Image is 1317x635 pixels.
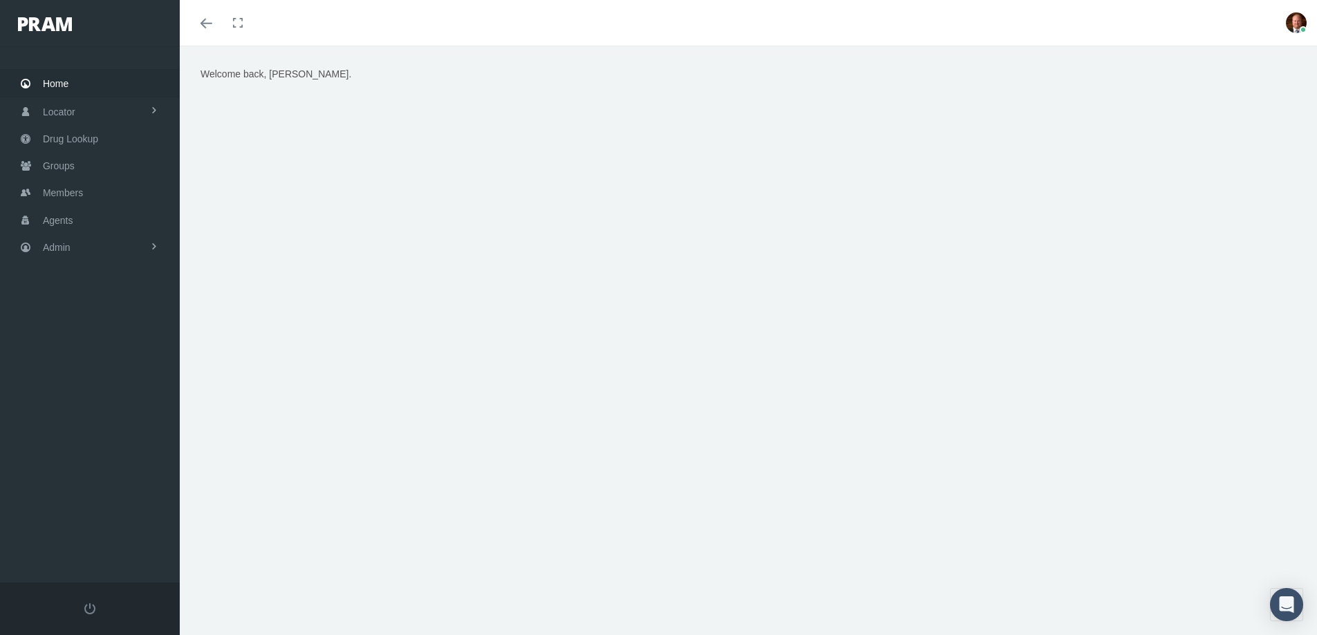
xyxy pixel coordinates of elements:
[1286,12,1307,33] img: S_Profile_Picture_693.jpg
[43,153,75,179] span: Groups
[43,126,98,152] span: Drug Lookup
[43,70,68,97] span: Home
[200,68,351,79] span: Welcome back, [PERSON_NAME].
[43,234,71,260] span: Admin
[43,99,75,125] span: Locator
[1270,588,1303,621] div: Open Intercom Messenger
[43,207,73,234] span: Agents
[43,180,83,206] span: Members
[18,17,72,31] img: PRAM_20_x_78.png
